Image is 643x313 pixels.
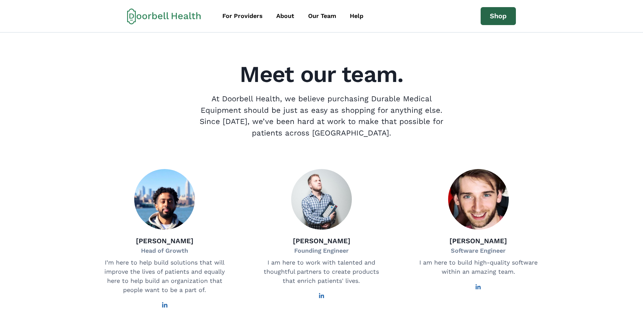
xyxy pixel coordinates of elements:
[261,258,382,286] p: I am here to work with talented and thoughtful partners to create products that enrich patients' ...
[449,246,507,255] p: Software Engineer
[448,169,509,230] img: Agustín Brandoni
[222,12,263,21] div: For Providers
[418,258,539,276] p: I am here to build high-quality software within an amazing team.
[134,169,195,230] img: Fadhi Ali
[291,169,352,230] img: Drew Baumann
[136,236,194,246] p: [PERSON_NAME]
[293,246,350,255] p: Founding Engineer
[276,12,294,21] div: About
[308,12,336,21] div: Our Team
[302,8,342,24] a: Our Team
[136,246,194,255] p: Head of Growth
[481,7,516,25] a: Shop
[104,258,225,295] p: I’m here to help build solutions that will improve the lives of patients and equally here to help...
[449,236,507,246] p: [PERSON_NAME]
[344,8,369,24] a: Help
[350,12,363,21] div: Help
[194,93,449,139] p: At Doorbell Health, we believe purchasing Durable Medical Equipment should be just as easy as sho...
[216,8,269,24] a: For Providers
[91,63,552,86] h2: Meet our team.
[293,236,350,246] p: [PERSON_NAME]
[270,8,300,24] a: About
